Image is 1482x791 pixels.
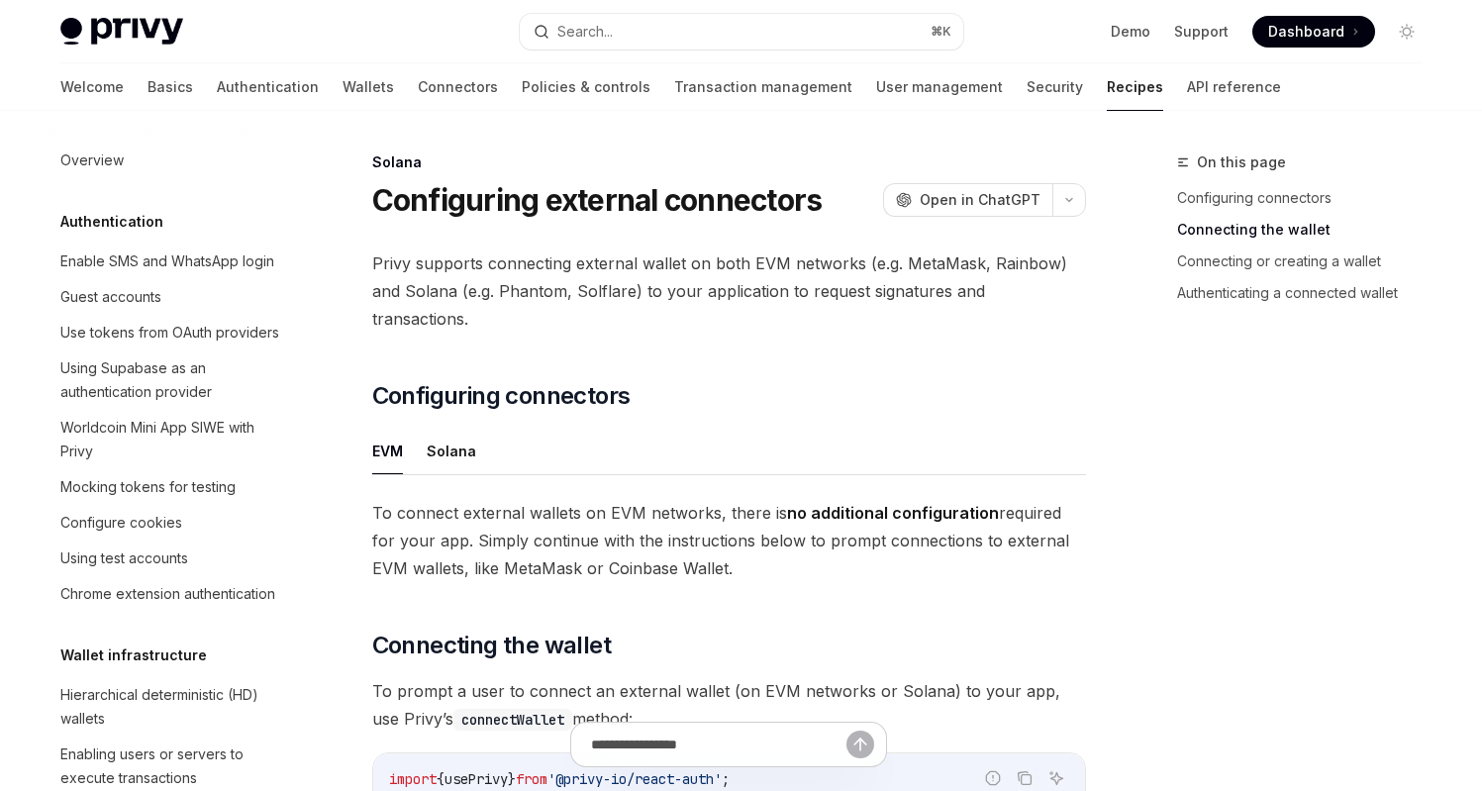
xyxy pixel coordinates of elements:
span: Dashboard [1268,22,1344,42]
a: Hierarchical deterministic (HD) wallets [45,677,298,737]
a: Recipes [1107,63,1163,111]
code: connectWallet [453,709,572,731]
span: To prompt a user to connect an external wallet (on EVM networks or Solana) to your app, use Privy... [372,677,1086,733]
span: Privy supports connecting external wallet on both EVM networks (e.g. MetaMask, Rainbow) and Solan... [372,249,1086,333]
div: Overview [60,148,124,172]
a: Dashboard [1252,16,1375,48]
a: Policies & controls [522,63,650,111]
span: Configuring connectors [372,380,631,412]
a: Configure cookies [45,505,298,541]
a: Authenticating a connected wallet [1177,277,1438,309]
a: Connecting the wallet [1177,214,1438,246]
button: Open in ChatGPT [883,183,1052,217]
div: Enable SMS and WhatsApp login [60,249,274,273]
h5: Wallet infrastructure [60,643,207,667]
div: Using Supabase as an authentication provider [60,356,286,404]
a: Guest accounts [45,279,298,315]
a: Worldcoin Mini App SIWE with Privy [45,410,298,469]
a: Configuring connectors [1177,182,1438,214]
a: Support [1174,22,1229,42]
a: Connectors [418,63,498,111]
a: Wallets [343,63,394,111]
a: Enable SMS and WhatsApp login [45,244,298,279]
button: Solana [427,428,476,474]
div: Solana [372,152,1086,172]
a: Using test accounts [45,541,298,576]
a: Overview [45,143,298,178]
div: Mocking tokens for testing [60,475,236,499]
a: Connecting or creating a wallet [1177,246,1438,277]
a: User management [876,63,1003,111]
a: Basics [148,63,193,111]
img: light logo [60,18,183,46]
div: Worldcoin Mini App SIWE with Privy [60,416,286,463]
a: Chrome extension authentication [45,576,298,612]
h1: Configuring external connectors [372,182,823,218]
span: On this page [1197,150,1286,174]
a: Demo [1111,22,1150,42]
div: Enabling users or servers to execute transactions [60,742,286,790]
div: Configure cookies [60,511,182,535]
button: Send message [846,731,874,758]
div: Guest accounts [60,285,161,309]
div: Using test accounts [60,546,188,570]
button: EVM [372,428,403,474]
div: Hierarchical deterministic (HD) wallets [60,683,286,731]
a: Transaction management [674,63,852,111]
span: ⌘ K [931,24,951,40]
a: Using Supabase as an authentication provider [45,350,298,410]
a: API reference [1187,63,1281,111]
div: Search... [557,20,613,44]
a: Mocking tokens for testing [45,469,298,505]
a: Welcome [60,63,124,111]
a: Security [1027,63,1083,111]
button: Toggle dark mode [1391,16,1423,48]
span: Connecting the wallet [372,630,611,661]
button: Search...⌘K [520,14,963,49]
div: Chrome extension authentication [60,582,275,606]
span: To connect external wallets on EVM networks, there is required for your app. Simply continue with... [372,499,1086,582]
h5: Authentication [60,210,163,234]
div: Use tokens from OAuth providers [60,321,279,345]
a: Use tokens from OAuth providers [45,315,298,350]
strong: no additional configuration [787,503,999,523]
a: Authentication [217,63,319,111]
span: Open in ChatGPT [920,190,1040,210]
